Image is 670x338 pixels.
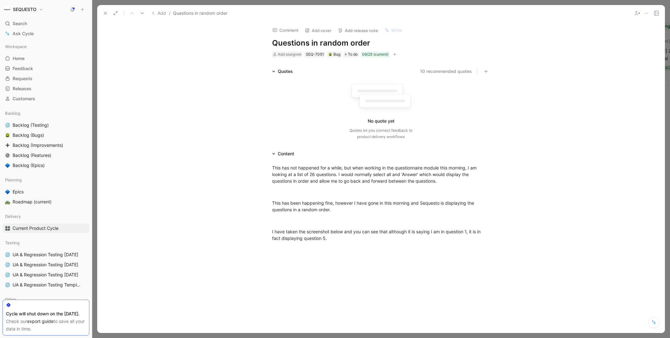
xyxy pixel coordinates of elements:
button: Comment [270,26,301,35]
button: 🌐 [4,261,11,269]
button: Write [382,26,405,35]
button: SEQUESTOSEQUESTO [3,5,45,14]
img: 🪲 [328,53,332,56]
div: Testing🌐UA & Regression Testing [DATE]🌐UA & Regression Testing [DATE]🌐UA & Regression Testing [DA... [3,238,89,290]
span: UA & Regression Testing [DATE] [13,252,78,258]
span: Roadmap (current) [13,199,52,205]
img: SEQUESTO [4,6,10,13]
span: Write [391,27,402,33]
span: Delivery [5,213,21,219]
div: 🪲Bug [327,51,342,58]
div: Quotes let you connect feedback to product delivery workflows [349,127,412,140]
h1: Questions in random order [272,38,490,48]
button: 🌐 [4,271,11,279]
a: 🌐UA & Regression Testing [DATE] [3,270,89,280]
span: Search [13,20,27,27]
span: Current Product Cycle [13,225,59,231]
a: Feedback [3,64,89,73]
button: 🔷 [4,188,11,196]
img: 🔷 [5,189,10,194]
a: export guide [27,319,53,324]
button: 🪲 [4,131,11,139]
button: 🌐 [4,251,11,258]
button: ➕ [4,141,11,149]
span: Backlog (Bugs) [13,132,44,138]
img: 🪲 [5,133,10,138]
span: Home [13,55,25,62]
a: 🔷Epics [3,187,89,197]
div: Planning🔷Epics🛣️Roadmap (current) [3,175,89,207]
span: Requests [13,75,32,82]
button: 🎛️ [4,224,11,232]
img: 🌐 [5,282,10,287]
div: Testing [3,238,89,247]
div: Workspace [3,42,89,51]
div: Quotes [270,68,295,75]
img: 🌐 [5,252,10,257]
a: 🌐Backlog (Testing) [3,120,89,130]
button: 🛣️ [4,198,11,206]
button: ⚙️ [4,152,11,159]
img: ➕ [5,143,10,148]
button: Add release note [335,26,381,35]
span: Customers [13,96,35,102]
span: UA & Regression Testing [DATE] [13,272,78,278]
img: 🛣️ [5,199,10,204]
div: Planning [3,175,89,185]
span: To do [348,51,358,58]
a: 🎛️Current Product Cycle [3,224,89,233]
a: 🌐UA & Regression Testing [DATE] [3,250,89,259]
span: / [169,9,170,17]
a: ➕Backlog (Improvements) [3,141,89,150]
div: I have taken the screenshot below and you can see that although it is saying I am in question 1, ... [272,228,490,241]
div: Backlog [3,108,89,118]
span: Backlog [5,110,20,116]
div: Cycle will shut down on the [DATE]. [6,310,86,318]
div: This has been happening fine, however I have gone in this morning and Sequesto is displaying the ... [272,200,490,213]
div: 09/25 (current) [362,51,388,58]
span: Other [5,296,16,302]
span: Add assignee [278,52,301,57]
span: Testing [5,240,20,246]
button: 🌐 [4,281,11,289]
button: 🌐 [4,121,11,129]
button: 10 recommended quotes [420,68,472,75]
span: UA & Regression Testing Template [13,282,81,288]
a: 🌐UA & Regression Testing Template [3,280,89,290]
a: 🔷Backlog (Epics) [3,161,89,170]
a: ⚙️Backlog (Features) [3,151,89,160]
a: Home [3,54,89,63]
div: Delivery🎛️Current Product Cycle [3,212,89,233]
span: Backlog (Features) [13,152,51,158]
span: UA & Regression Testing [DATE] [13,262,78,268]
span: Planning [5,177,22,183]
a: Ask Cycle [3,29,89,38]
div: No quote yet [368,117,394,125]
div: Bug [328,51,340,58]
button: Add cover [302,26,334,35]
img: 🌐 [5,262,10,267]
div: Content [270,150,297,158]
div: Quotes [278,68,293,75]
a: 🛣️Roadmap (current) [3,197,89,207]
span: Questions in random order [173,9,227,17]
img: ⚙️ [5,153,10,158]
img: 🌐 [5,123,10,128]
div: Delivery [3,212,89,221]
div: Search [3,19,89,28]
span: Epics [13,189,24,195]
span: Releases [13,86,31,92]
button: 🔷 [4,162,11,169]
button: Add [150,9,168,17]
span: Backlog (Testing) [13,122,49,128]
img: 🌐 [5,272,10,277]
div: This has not happened for a while, but when working in the questionnaire module this morning, I a... [272,164,490,184]
span: Backlog (Epics) [13,162,45,169]
img: 🔷 [5,163,10,168]
div: Content [278,150,294,158]
a: 🪲Backlog (Bugs) [3,130,89,140]
a: Customers [3,94,89,103]
span: Ask Cycle [13,30,34,37]
a: 🌐UA & Regression Testing [DATE] [3,260,89,269]
div: Check our to save all your data in time. [6,318,86,333]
